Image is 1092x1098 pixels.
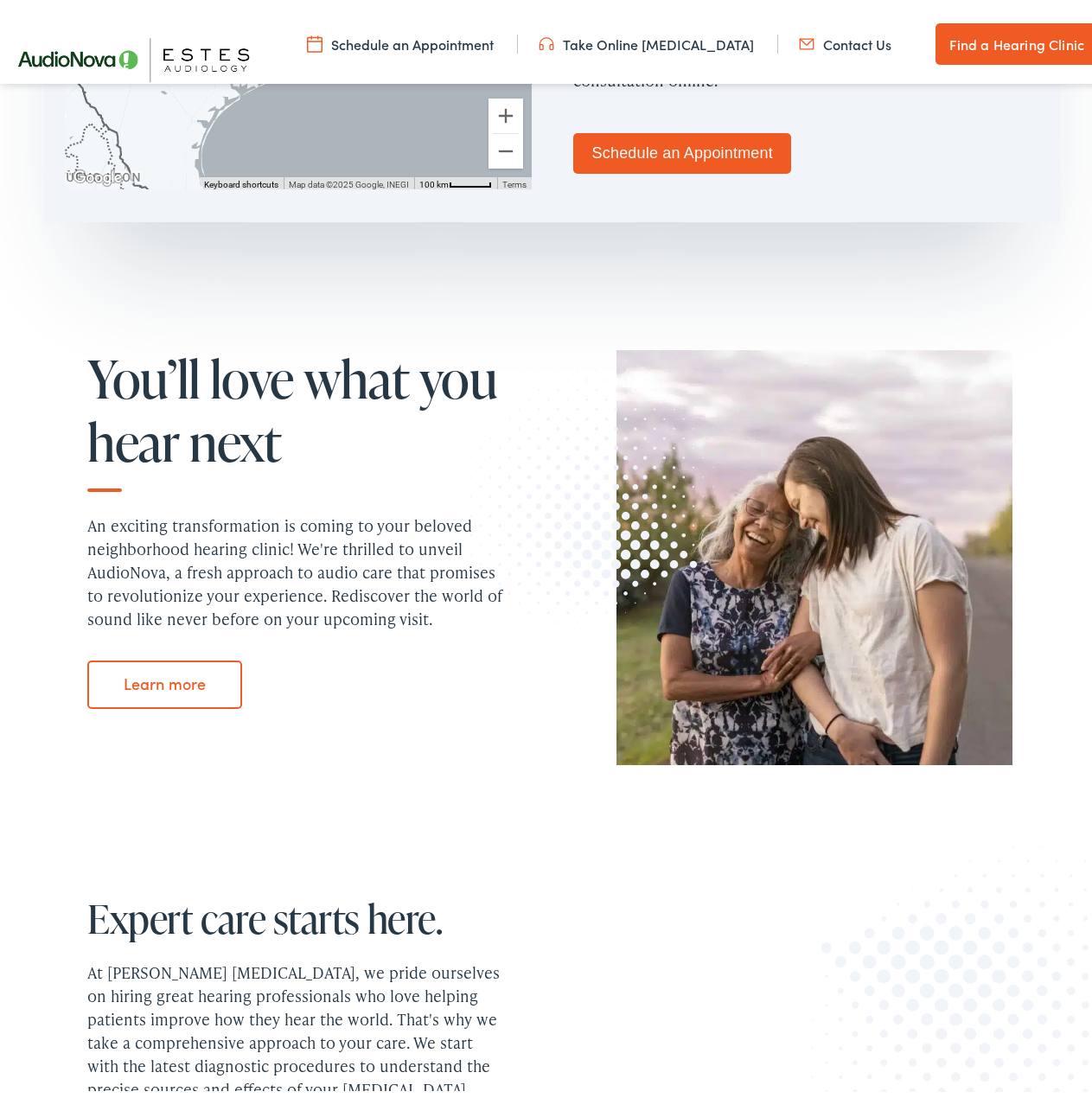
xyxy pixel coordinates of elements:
[367,891,443,935] span: here.
[289,174,409,183] span: Map data ©2025 Google, INEGI
[799,29,891,48] a: Contact Us
[87,508,502,624] p: An exciting transformation is coming to your beloved neighborhood hearing clinic! We're thrilled ...
[69,161,126,183] img: Google
[799,29,814,48] img: utility icon
[489,128,523,163] button: Zoom out
[419,344,497,401] span: you
[189,407,282,464] span: next
[69,161,126,183] a: Open this area in Google Maps (opens a new window)
[502,174,527,183] a: Terms (opens in new tab)
[419,174,449,183] span: 100 km
[273,891,360,935] span: starts
[87,344,200,401] span: You’ll
[210,344,294,401] span: love
[204,173,278,185] button: Keyboard shortcuts
[307,29,494,48] a: Schedule an Appointment
[201,891,265,935] span: care
[414,171,497,183] button: Map Scale: 100 km per 46 pixels
[87,891,193,935] span: Expert
[539,29,754,48] a: Take Online [MEDICAL_DATA]
[303,344,410,401] span: what
[307,29,322,48] img: utility icon
[87,654,242,703] a: Learn more
[422,306,752,646] img: Graphic image with a halftone pattern, contributing to the site's visual design.
[489,93,523,127] button: Zoom in
[573,127,791,168] a: Schedule an Appointment
[539,29,554,48] img: utility icon
[87,407,180,464] span: hear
